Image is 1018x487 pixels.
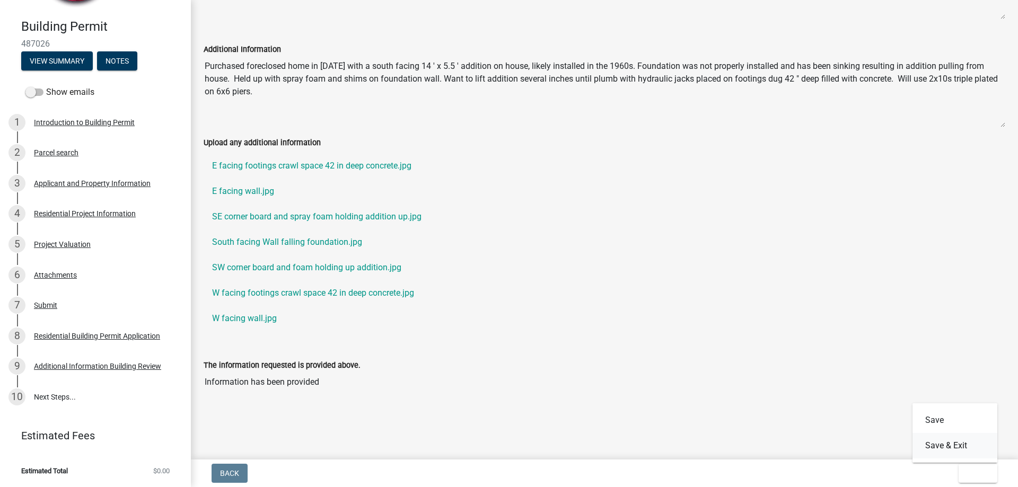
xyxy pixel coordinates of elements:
[97,51,137,70] button: Notes
[204,306,1005,331] a: W facing wall.jpg
[220,469,239,477] span: Back
[204,229,1005,255] a: South facing Wall falling foundation.jpg
[34,302,57,309] div: Submit
[153,467,170,474] span: $0.00
[34,271,77,279] div: Attachments
[8,388,25,405] div: 10
[204,280,1005,306] a: W facing footings crawl space 42 in deep concrete.jpg
[34,332,160,340] div: Residential Building Permit Application
[912,408,997,433] button: Save
[204,362,361,369] label: The information requested is provided above.
[912,403,997,463] div: Exit
[204,56,1005,128] textarea: Purchased foreclosed home in [DATE] with a south facing 14 ' x 5.5 ' addition on house, likely in...
[8,144,25,161] div: 2
[21,51,93,70] button: View Summary
[204,46,281,54] label: Additional Information
[212,464,248,483] button: Back
[34,210,136,217] div: Residential Project Information
[21,39,170,49] span: 487026
[34,149,78,156] div: Parcel search
[8,267,25,284] div: 6
[8,175,25,192] div: 3
[21,19,182,34] h4: Building Permit
[34,241,91,248] div: Project Valuation
[967,469,982,477] span: Exit
[912,433,997,458] button: Save & Exit
[34,180,151,187] div: Applicant and Property Information
[8,358,25,375] div: 9
[25,86,94,99] label: Show emails
[97,57,137,66] wm-modal-confirm: Notes
[8,425,174,446] a: Estimated Fees
[8,236,25,253] div: 5
[204,139,321,147] label: Upload any additional information
[8,205,25,222] div: 4
[8,327,25,344] div: 8
[8,114,25,131] div: 1
[204,179,1005,204] a: E facing wall.jpg
[204,255,1005,280] a: SW corner board and foam holding up addition.jpg
[8,297,25,314] div: 7
[34,362,161,370] div: Additional Information Building Review
[204,153,1005,179] a: E facing footings crawl space 42 in deep concrete.jpg
[21,467,68,474] span: Estimated Total
[204,204,1005,229] a: SE corner board and spray foam holding addition up.jpg
[34,119,135,126] div: Introduction to Building Permit
[21,57,93,66] wm-modal-confirm: Summary
[959,464,997,483] button: Exit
